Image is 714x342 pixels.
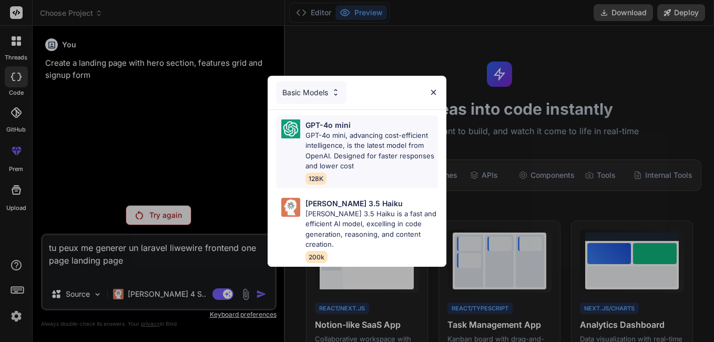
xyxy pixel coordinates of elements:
[305,198,403,209] p: [PERSON_NAME] 3.5 Haiku
[276,81,346,104] div: Basic Models
[305,251,328,263] span: 200k
[305,119,351,130] p: GPT-4o mini
[305,209,438,250] p: [PERSON_NAME] 3.5 Haiku is a fast and efficient AI model, excelling in code generation, reasoning...
[305,173,327,185] span: 128K
[281,119,300,138] img: Pick Models
[331,88,340,97] img: Pick Models
[281,198,300,217] img: Pick Models
[305,130,438,172] p: GPT-4o mini, advancing cost-efficient intelligence, is the latest model from OpenAI. Designed for...
[429,88,438,97] img: close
